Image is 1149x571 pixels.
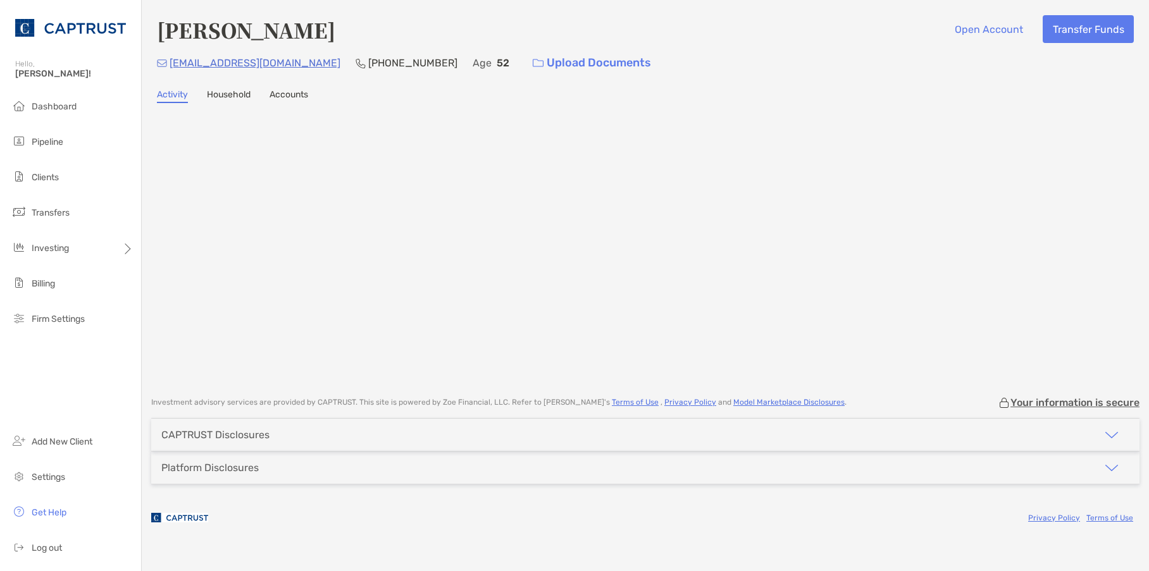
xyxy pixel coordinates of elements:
[151,503,208,532] img: company logo
[368,55,457,71] p: [PHONE_NUMBER]
[32,543,62,553] span: Log out
[733,398,845,407] a: Model Marketplace Disclosures
[11,240,27,255] img: investing icon
[32,101,77,112] span: Dashboard
[497,55,509,71] p: 52
[32,137,63,147] span: Pipeline
[157,89,188,103] a: Activity
[32,172,59,183] span: Clients
[15,5,126,51] img: CAPTRUST Logo
[1043,15,1134,43] button: Transfer Funds
[161,462,259,474] div: Platform Disclosures
[32,436,92,447] span: Add New Client
[11,98,27,113] img: dashboard icon
[1104,460,1119,476] img: icon arrow
[11,169,27,184] img: clients icon
[1086,513,1133,522] a: Terms of Use
[11,310,27,326] img: firm-settings icon
[32,507,66,518] span: Get Help
[32,314,85,324] span: Firm Settings
[664,398,716,407] a: Privacy Policy
[11,433,27,448] img: add_new_client icon
[32,207,70,218] span: Transfers
[473,55,492,71] p: Age
[161,429,270,441] div: CAPTRUST Disclosures
[32,278,55,289] span: Billing
[270,89,308,103] a: Accounts
[533,59,543,68] img: button icon
[151,398,847,407] p: Investment advisory services are provided by CAPTRUST . This site is powered by Zoe Financial, LL...
[207,89,251,103] a: Household
[1104,427,1119,443] img: icon arrow
[11,133,27,149] img: pipeline icon
[157,15,335,44] h4: [PERSON_NAME]
[1010,396,1140,408] p: Your information is secure
[15,68,134,79] span: [PERSON_NAME]!
[157,59,167,67] img: Email Icon
[525,49,659,77] a: Upload Documents
[11,469,27,484] img: settings icon
[11,275,27,290] img: billing icon
[356,58,366,68] img: Phone Icon
[32,472,65,482] span: Settings
[612,398,659,407] a: Terms of Use
[11,504,27,519] img: get-help icon
[945,15,1033,43] button: Open Account
[11,539,27,555] img: logout icon
[32,243,69,254] span: Investing
[1028,513,1080,522] a: Privacy Policy
[11,204,27,219] img: transfers icon
[170,55,340,71] p: [EMAIL_ADDRESS][DOMAIN_NAME]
